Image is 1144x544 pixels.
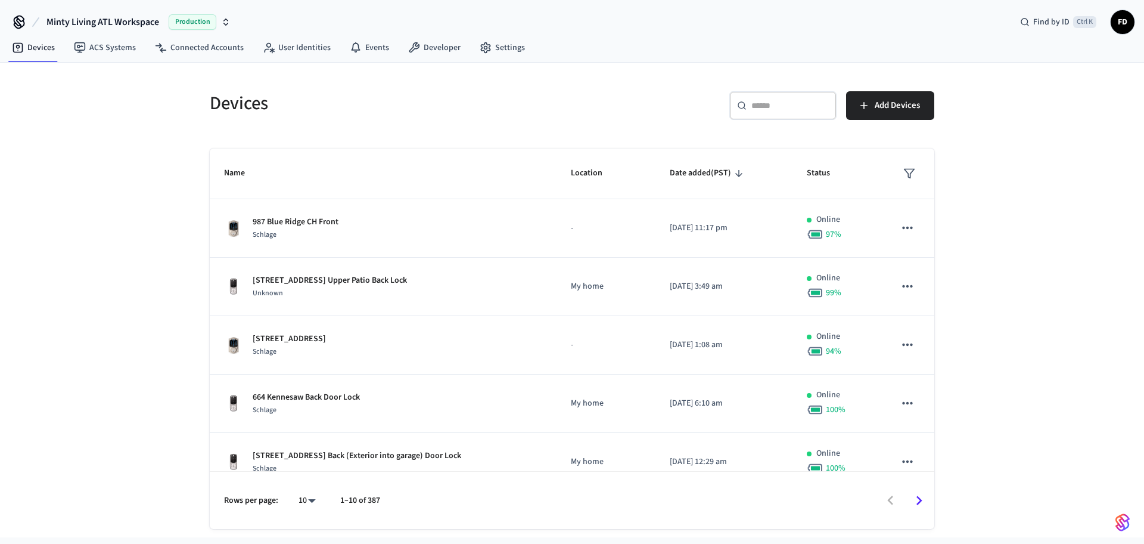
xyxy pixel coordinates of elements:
[875,98,920,113] span: Add Devices
[670,164,747,183] span: Date added(PST)
[224,394,243,413] img: Yale Assure Touchscreen Wifi Smart Lock, Satin Nickel, Front
[1011,11,1106,33] div: Find by IDCtrl K
[816,272,840,285] p: Online
[253,230,276,240] span: Schlage
[470,37,534,58] a: Settings
[224,164,260,183] span: Name
[826,287,841,299] span: 99 %
[846,91,934,120] button: Add Devices
[571,280,641,293] p: My home
[670,397,779,410] p: [DATE] 6:10 am
[1115,513,1130,532] img: SeamLogoGradient.69752ec5.svg
[253,405,276,415] span: Schlage
[224,219,243,238] img: Schlage Sense Smart Deadbolt with Camelot Trim, Front
[253,391,360,404] p: 664 Kennesaw Back Door Lock
[224,336,243,355] img: Schlage Sense Smart Deadbolt with Camelot Trim, Front
[826,345,841,357] span: 94 %
[826,462,845,474] span: 100 %
[1073,16,1096,28] span: Ctrl K
[340,37,399,58] a: Events
[807,164,845,183] span: Status
[905,487,933,515] button: Go to next page
[169,14,216,30] span: Production
[253,274,407,287] p: [STREET_ADDRESS] Upper Patio Back Lock
[571,164,618,183] span: Location
[816,389,840,401] p: Online
[571,397,641,410] p: My home
[816,214,840,226] p: Online
[826,404,845,416] span: 100 %
[210,91,565,116] h5: Devices
[399,37,470,58] a: Developer
[253,288,283,298] span: Unknown
[224,277,243,296] img: Yale Assure Touchscreen Wifi Smart Lock, Satin Nickel, Front
[224,453,243,472] img: Yale Assure Touchscreen Wifi Smart Lock, Satin Nickel, Front
[340,494,380,507] p: 1–10 of 387
[293,492,321,509] div: 10
[46,15,159,29] span: Minty Living ATL Workspace
[670,456,779,468] p: [DATE] 12:29 am
[826,228,841,240] span: 97 %
[1033,16,1070,28] span: Find by ID
[571,339,641,351] p: -
[253,37,340,58] a: User Identities
[670,339,779,351] p: [DATE] 1:08 am
[253,450,461,462] p: [STREET_ADDRESS] Back (Exterior into garage) Door Lock
[224,494,278,507] p: Rows per page:
[571,456,641,468] p: My home
[1111,10,1134,34] button: FD
[670,222,779,234] p: [DATE] 11:17 pm
[2,37,64,58] a: Devices
[253,347,276,357] span: Schlage
[816,447,840,460] p: Online
[145,37,253,58] a: Connected Accounts
[670,280,779,293] p: [DATE] 3:49 am
[816,330,840,343] p: Online
[253,216,338,228] p: 987 Blue Ridge CH Front
[1112,11,1133,33] span: FD
[253,333,326,345] p: [STREET_ADDRESS]
[571,222,641,234] p: -
[253,463,276,474] span: Schlage
[64,37,145,58] a: ACS Systems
